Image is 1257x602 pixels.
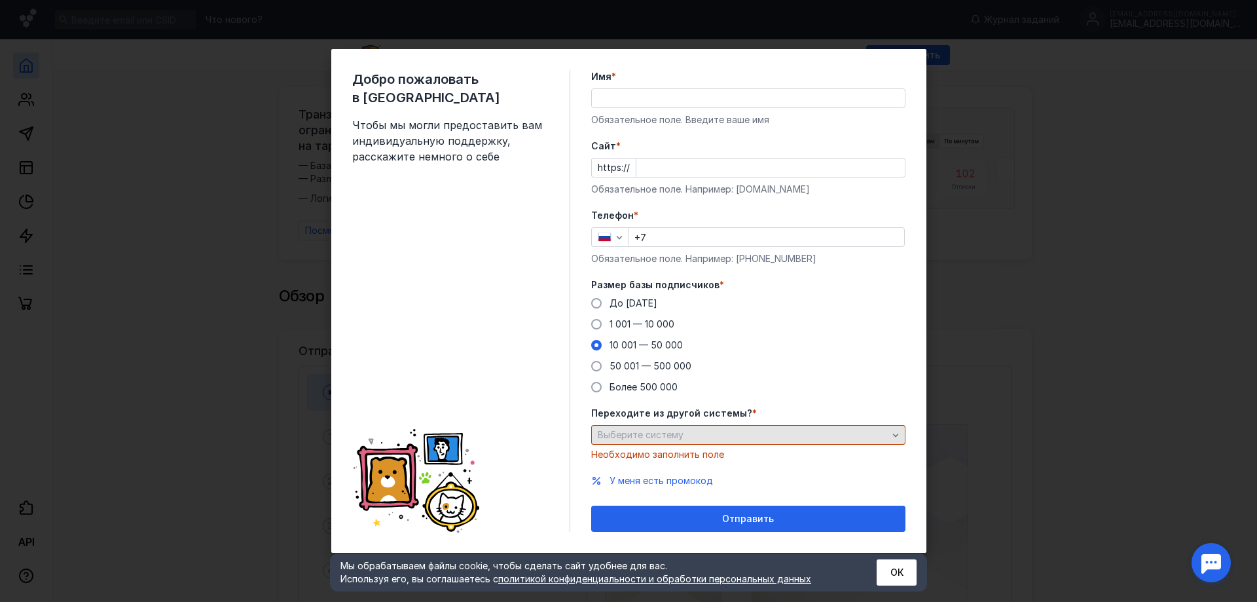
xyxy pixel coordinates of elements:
[598,429,683,440] span: Выберите систему
[591,183,905,196] div: Обязательное поле. Например: [DOMAIN_NAME]
[591,448,905,461] div: Необходимо заполнить поле
[591,425,905,445] button: Выберите систему
[610,360,691,371] span: 50 001 — 500 000
[498,573,811,584] a: политикой конфиденциальности и обработки персональных данных
[610,474,713,487] button: У меня есть промокод
[591,209,634,222] span: Телефон
[591,113,905,126] div: Обязательное поле. Введите ваше имя
[591,140,616,153] span: Cайт
[610,475,713,486] span: У меня есть промокод
[877,559,917,586] button: ОК
[610,297,657,309] span: До [DATE]
[610,318,674,329] span: 1 001 — 10 000
[352,70,549,107] span: Добро пожаловать в [GEOGRAPHIC_DATA]
[591,407,752,420] span: Переходите из другой системы?
[591,278,720,292] span: Размер базы подписчиков
[591,70,611,83] span: Имя
[610,381,678,392] span: Более 500 000
[340,559,845,586] div: Мы обрабатываем файлы cookie, чтобы сделать сайт удобнее для вас. Используя его, вы соглашаетесь c
[352,117,549,164] span: Чтобы мы могли предоставить вам индивидуальную поддержку, расскажите немного о себе
[610,339,683,350] span: 10 001 — 50 000
[591,506,905,532] button: Отправить
[591,252,905,265] div: Обязательное поле. Например: [PHONE_NUMBER]
[722,514,774,525] span: Отправить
